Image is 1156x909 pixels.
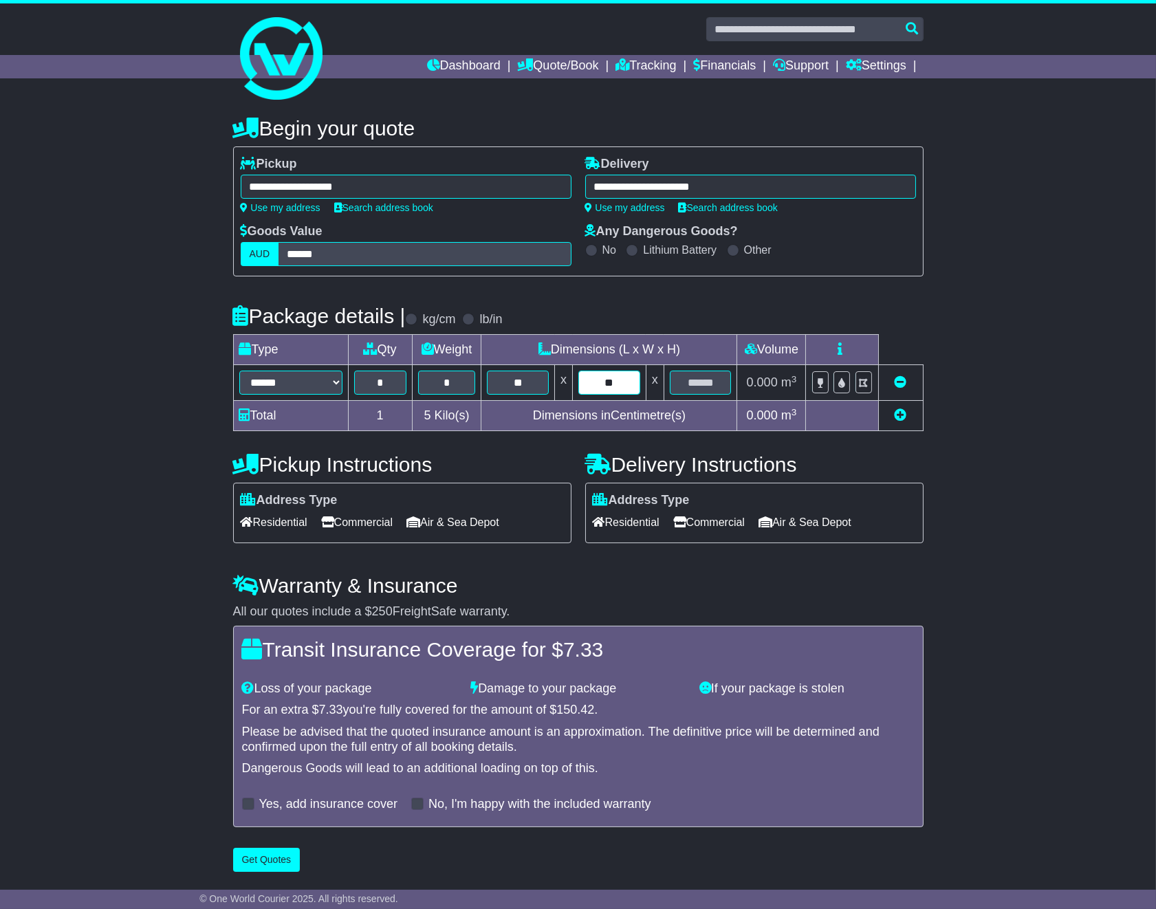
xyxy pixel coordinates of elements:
td: Volume [737,335,806,365]
span: Residential [241,512,307,533]
span: 7.33 [563,638,603,661]
div: All our quotes include a $ FreightSafe warranty. [233,604,924,620]
a: Financials [693,55,756,78]
span: 5 [424,408,430,422]
sup: 3 [792,374,797,384]
label: Lithium Battery [643,243,717,256]
a: Tracking [615,55,676,78]
div: If your package is stolen [692,681,921,697]
h4: Warranty & Insurance [233,574,924,597]
div: Please be advised that the quoted insurance amount is an approximation. The definitive price will... [242,725,915,754]
a: Remove this item [895,375,907,389]
a: Add new item [895,408,907,422]
a: Use my address [585,202,665,213]
label: Pickup [241,157,297,172]
a: Settings [846,55,906,78]
td: x [555,365,573,401]
span: 150.42 [556,703,594,716]
span: Commercial [673,512,745,533]
label: No, I'm happy with the included warranty [428,797,651,812]
label: Delivery [585,157,649,172]
span: Air & Sea Depot [759,512,851,533]
td: Kilo(s) [412,401,481,431]
label: AUD [241,242,279,266]
label: Goods Value [241,224,323,239]
td: Weight [412,335,481,365]
a: Use my address [241,202,320,213]
span: 0.000 [747,408,778,422]
button: Get Quotes [233,848,301,872]
td: Total [233,401,348,431]
span: m [781,408,797,422]
label: lb/in [479,312,502,327]
a: Search address book [334,202,433,213]
td: 1 [348,401,412,431]
span: 0.000 [747,375,778,389]
a: Dashboard [427,55,501,78]
td: Type [233,335,348,365]
label: No [602,243,616,256]
span: Residential [593,512,659,533]
div: Loss of your package [235,681,464,697]
label: kg/cm [422,312,455,327]
td: x [646,365,664,401]
a: Support [773,55,829,78]
label: Address Type [241,493,338,508]
span: m [781,375,797,389]
div: Damage to your package [464,681,692,697]
a: Quote/Book [517,55,598,78]
span: 7.33 [319,703,343,716]
sup: 3 [792,407,797,417]
h4: Pickup Instructions [233,453,571,476]
label: Yes, add insurance cover [259,797,397,812]
a: Search address book [679,202,778,213]
label: Other [744,243,772,256]
td: Dimensions in Centimetre(s) [481,401,737,431]
label: Address Type [593,493,690,508]
div: Dangerous Goods will lead to an additional loading on top of this. [242,761,915,776]
h4: Begin your quote [233,117,924,140]
div: For an extra $ you're fully covered for the amount of $ . [242,703,915,718]
h4: Transit Insurance Coverage for $ [242,638,915,661]
span: Air & Sea Depot [406,512,499,533]
td: Dimensions (L x W x H) [481,335,737,365]
h4: Package details | [233,305,406,327]
label: Any Dangerous Goods? [585,224,738,239]
span: 250 [372,604,393,618]
span: © One World Courier 2025. All rights reserved. [199,893,398,904]
span: Commercial [321,512,393,533]
td: Qty [348,335,412,365]
h4: Delivery Instructions [585,453,924,476]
